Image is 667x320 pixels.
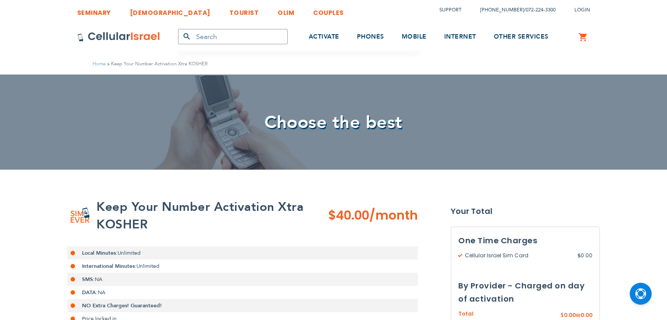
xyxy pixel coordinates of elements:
a: OTHER SERVICES [494,21,549,53]
li: Unlimited [67,260,418,273]
span: OTHER SERVICES [494,32,549,41]
li: Unlimited [67,246,418,260]
img: Keep Your Number Activation Xtra KOSHER [67,206,92,225]
li: NA [67,273,418,286]
li: Keep Your Number Activation Xtra KOSHER [106,60,208,68]
h3: One Time Charges [458,234,592,247]
li: / [471,4,556,16]
a: OLIM [278,2,294,18]
span: INTERNET [444,32,476,41]
span: $ [560,312,564,320]
span: ACTIVATE [309,32,339,41]
strong: NO Extra Charges! Guaranteed! [82,302,162,309]
span: 0.00 [564,311,576,319]
img: Cellular Israel Logo [77,32,161,42]
span: MOBILE [402,32,427,41]
span: 0.00 [578,252,592,260]
a: SEMINARY [77,2,111,18]
strong: International Minutes: [82,263,136,270]
a: TOURIST [229,2,259,18]
span: Choose the best [264,110,403,135]
a: COUPLES [313,2,344,18]
span: $40.00 [328,207,369,224]
strong: Your Total [451,205,600,218]
a: MOBILE [402,21,427,53]
span: $ [578,252,581,260]
span: Total [458,310,474,318]
h3: By Provider - Charged on day of activation [458,279,592,306]
h2: Keep Your Number Activation Xtra KOSHER [96,198,328,233]
a: INTERNET [444,21,476,53]
strong: DATA: [82,289,98,296]
input: Search [178,29,288,44]
span: Cellular Israel Sim Card [458,252,578,260]
span: Login [574,7,590,13]
a: PHONES [357,21,384,53]
span: ₪ [576,312,581,320]
a: Home [93,60,106,67]
a: [PHONE_NUMBER] [480,7,524,13]
a: 072-224-3300 [526,7,556,13]
span: PHONES [357,32,384,41]
span: 0.00 [581,311,592,319]
span: /month [369,207,418,224]
a: [DEMOGRAPHIC_DATA] [130,2,210,18]
a: ACTIVATE [309,21,339,53]
strong: SMS: [82,276,95,283]
a: Support [439,7,461,13]
li: NA [67,286,418,299]
strong: Local Minutes: [82,249,118,256]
